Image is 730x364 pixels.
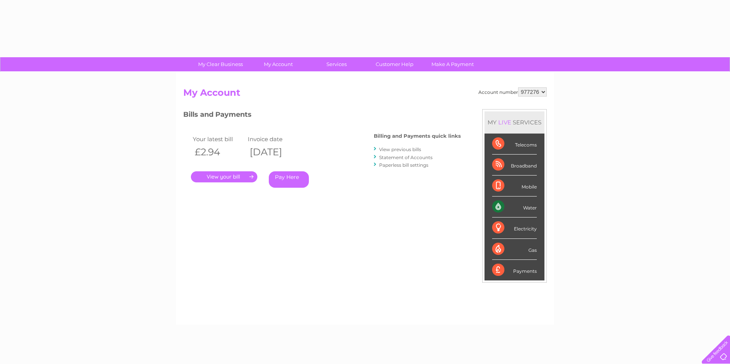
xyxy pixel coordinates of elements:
h4: Billing and Payments quick links [374,133,461,139]
div: MY SERVICES [485,111,544,133]
div: Account number [478,87,547,97]
div: Gas [492,239,537,260]
td: Your latest bill [191,134,246,144]
a: My Clear Business [189,57,252,71]
a: Make A Payment [421,57,484,71]
th: £2.94 [191,144,246,160]
div: LIVE [497,119,513,126]
a: Services [305,57,368,71]
div: Broadband [492,155,537,176]
div: Payments [492,260,537,280]
a: Pay Here [269,171,309,188]
div: Telecoms [492,134,537,155]
td: Invoice date [246,134,301,144]
div: Electricity [492,217,537,238]
a: My Account [247,57,310,71]
h2: My Account [183,87,547,102]
th: [DATE] [246,144,301,160]
div: Water [492,196,537,217]
a: Statement of Accounts [379,155,433,160]
a: Customer Help [363,57,426,71]
a: View previous bills [379,147,421,152]
h3: Bills and Payments [183,109,461,122]
a: . [191,171,257,182]
div: Mobile [492,176,537,196]
a: Paperless bill settings [379,162,428,168]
